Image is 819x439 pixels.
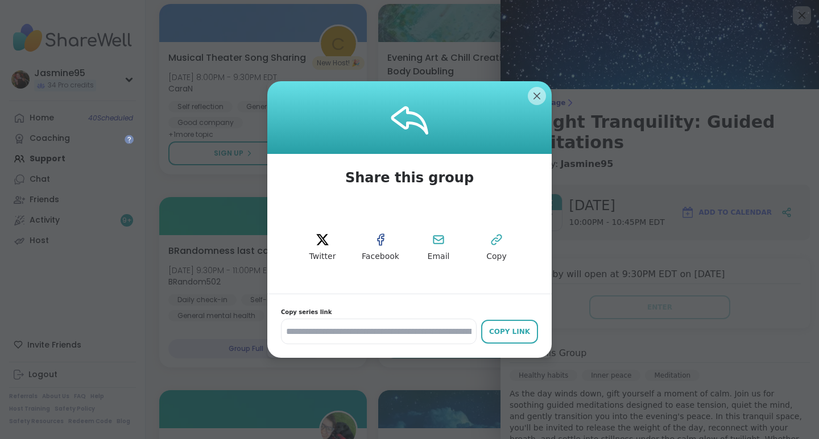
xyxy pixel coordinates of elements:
[481,320,538,344] button: Copy Link
[486,251,507,262] span: Copy
[309,251,336,262] span: Twitter
[471,222,522,273] button: Copy
[125,135,134,144] iframe: Spotlight
[362,251,399,262] span: Facebook
[297,222,348,273] button: twitter
[355,222,406,273] button: Facebook
[413,222,464,273] button: Email
[487,327,532,337] div: Copy Link
[332,154,487,202] span: Share this group
[281,308,538,316] span: Copy series link
[428,251,450,262] span: Email
[297,222,348,273] button: Twitter
[355,222,406,273] button: facebook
